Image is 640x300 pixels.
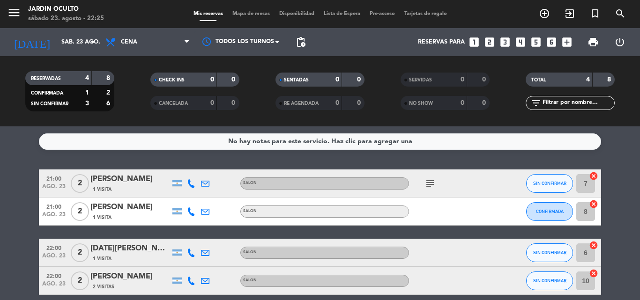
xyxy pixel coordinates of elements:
i: looks_4 [514,36,527,48]
i: cancel [589,269,598,278]
span: ago. 23 [42,253,66,263]
span: 2 Visitas [93,283,114,291]
span: TOTAL [531,78,546,82]
strong: 1 [85,89,89,96]
span: CONFIRMADA [31,91,63,95]
strong: 0 [210,76,214,83]
button: SIN CONFIRMAR [526,174,573,193]
strong: 0 [335,76,339,83]
span: Mis reservas [189,11,228,16]
span: 2 [71,202,89,221]
strong: 0 [461,76,464,83]
strong: 0 [231,76,237,83]
span: Tarjetas de regalo [400,11,452,16]
span: ago. 23 [42,183,66,194]
strong: 6 [106,100,112,107]
span: 2 [71,243,89,262]
strong: 0 [210,100,214,106]
span: Mapa de mesas [228,11,275,16]
i: looks_one [468,36,480,48]
strong: 4 [586,76,590,83]
span: Lista de Espera [319,11,365,16]
i: looks_6 [545,36,558,48]
strong: 3 [85,100,89,107]
span: SIN CONFIRMAR [533,181,566,186]
i: exit_to_app [564,8,575,19]
button: menu [7,6,21,23]
i: subject [424,178,436,189]
span: CANCELADA [159,101,188,106]
span: ago. 23 [42,281,66,292]
strong: 8 [607,76,613,83]
span: CHECK INS [159,78,185,82]
span: RESERVADAS [31,76,61,81]
strong: 0 [335,100,339,106]
input: Filtrar por nombre... [542,98,614,108]
span: Pre-acceso [365,11,400,16]
span: 2 [71,174,89,193]
i: looks_two [484,36,496,48]
span: CONFIRMADA [536,209,564,214]
span: SALON [243,181,257,185]
i: cancel [589,171,598,181]
i: power_settings_new [614,37,625,48]
strong: 0 [357,76,363,83]
strong: 0 [357,100,363,106]
span: 1 Visita [93,255,112,263]
span: SIN CONFIRMAR [533,250,566,255]
i: add_circle_outline [539,8,550,19]
span: 1 Visita [93,186,112,193]
span: SALON [243,209,257,213]
span: Cena [121,39,137,45]
span: pending_actions [295,37,306,48]
strong: 2 [106,89,112,96]
i: arrow_drop_down [87,37,98,48]
span: SENTADAS [284,78,309,82]
i: menu [7,6,21,20]
span: Disponibilidad [275,11,319,16]
strong: 0 [231,100,237,106]
strong: 0 [482,100,488,106]
span: NO SHOW [409,101,433,106]
span: SERVIDAS [409,78,432,82]
strong: 4 [85,75,89,81]
span: 1 Visita [93,214,112,221]
span: print [588,37,599,48]
strong: 0 [461,100,464,106]
span: 22:00 [42,270,66,281]
span: 2 [71,271,89,290]
strong: 8 [106,75,112,81]
div: sábado 23. agosto - 22:25 [28,14,104,23]
div: No hay notas para este servicio. Haz clic para agregar una [228,136,412,147]
i: cancel [589,199,598,209]
span: SALON [243,250,257,254]
div: [PERSON_NAME] [90,271,170,283]
div: [PERSON_NAME] [90,201,170,213]
span: SALON [243,278,257,282]
div: [PERSON_NAME] [90,173,170,185]
span: 21:00 [42,173,66,183]
i: [DATE] [7,32,57,52]
button: SIN CONFIRMAR [526,243,573,262]
i: looks_5 [530,36,542,48]
span: 22:00 [42,242,66,253]
button: CONFIRMADA [526,202,573,221]
div: [DATE][PERSON_NAME] [90,242,170,255]
i: turned_in_not [589,8,601,19]
div: Jardin Oculto [28,5,104,14]
span: SIN CONFIRMAR [31,102,68,106]
i: add_box [561,36,573,48]
i: cancel [589,241,598,250]
strong: 0 [482,76,488,83]
i: search [615,8,626,19]
i: filter_list [530,97,542,109]
span: Reservas para [418,39,465,45]
div: LOG OUT [606,28,633,56]
span: ago. 23 [42,212,66,222]
span: 21:00 [42,201,66,212]
button: SIN CONFIRMAR [526,271,573,290]
span: RE AGENDADA [284,101,319,106]
span: SIN CONFIRMAR [533,278,566,283]
i: looks_3 [499,36,511,48]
